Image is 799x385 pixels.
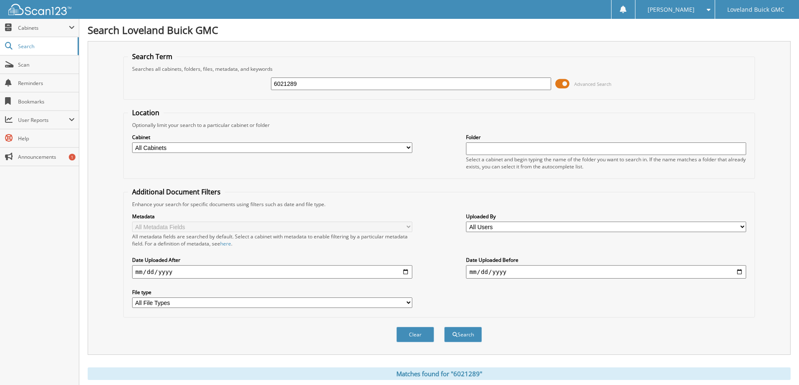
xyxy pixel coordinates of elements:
[88,23,791,37] h1: Search Loveland Buick GMC
[128,52,177,61] legend: Search Term
[18,43,73,50] span: Search
[18,24,69,31] span: Cabinets
[466,265,746,279] input: end
[220,240,231,247] a: here
[18,153,75,160] span: Announcements
[18,135,75,142] span: Help
[574,81,612,87] span: Advanced Search
[128,187,225,196] legend: Additional Document Filters
[444,327,482,342] button: Search
[18,116,69,124] span: User Reports
[466,213,746,220] label: Uploaded By
[727,7,784,12] span: Loveland Buick GMC
[132,289,412,296] label: File type
[128,65,750,72] div: Searches all cabinets, folders, files, metadata, and keywords
[648,7,695,12] span: [PERSON_NAME]
[132,213,412,220] label: Metadata
[466,256,746,264] label: Date Uploaded Before
[128,201,750,208] div: Enhance your search for specific documents using filters such as date and file type.
[132,134,412,141] label: Cabinet
[132,256,412,264] label: Date Uploaded After
[128,108,164,117] legend: Location
[88,367,791,380] div: Matches found for "6021289"
[69,154,75,160] div: 1
[18,80,75,87] span: Reminders
[8,4,71,15] img: scan123-logo-white.svg
[466,156,746,170] div: Select a cabinet and begin typing the name of the folder you want to search in. If the name match...
[396,327,434,342] button: Clear
[128,121,750,129] div: Optionally limit your search to a particular cabinet or folder
[18,61,75,68] span: Scan
[18,98,75,105] span: Bookmarks
[466,134,746,141] label: Folder
[132,265,412,279] input: start
[132,233,412,247] div: All metadata fields are searched by default. Select a cabinet with metadata to enable filtering b...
